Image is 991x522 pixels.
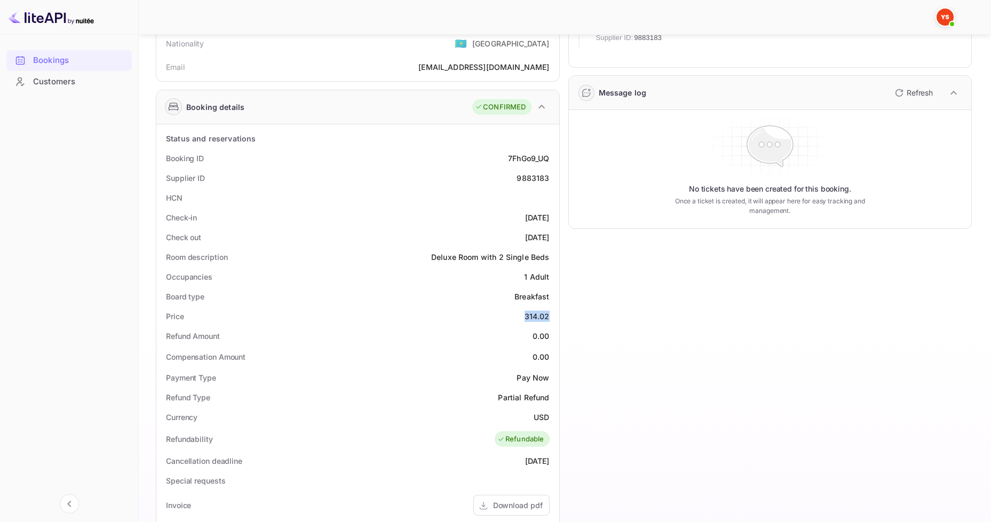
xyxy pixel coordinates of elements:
div: 0.00 [533,330,550,342]
a: Customers [6,72,132,91]
div: Refundability [166,433,213,445]
div: Cancellation deadline [166,455,242,466]
div: Booking details [186,101,244,113]
p: No tickets have been created for this booking. [689,184,851,194]
div: Compensation Amount [166,351,245,362]
div: Supplier ID [166,172,205,184]
div: Refund Type [166,392,210,403]
span: 9883183 [634,33,662,43]
a: Bookings [6,50,132,70]
div: [GEOGRAPHIC_DATA] [472,38,550,49]
img: LiteAPI logo [9,9,94,26]
div: Email [166,61,185,73]
div: 7FhGo9_UQ [508,153,549,164]
div: Board type [166,291,204,302]
div: Download pdf [493,500,543,511]
div: Room description [166,251,227,263]
div: [DATE] [525,232,550,243]
div: Partial Refund [498,392,549,403]
div: Nationality [166,38,204,49]
div: Check-in [166,212,197,223]
div: Payment Type [166,372,216,383]
div: Breakfast [514,291,549,302]
button: Refresh [889,84,937,101]
div: 314.02 [525,311,550,322]
div: Check out [166,232,201,243]
p: Refresh [907,87,933,98]
div: Bookings [33,54,126,67]
div: 1 Adult [524,271,549,282]
div: Special requests [166,475,225,486]
div: CONFIRMED [475,102,526,113]
div: Bookings [6,50,132,71]
div: [DATE] [525,455,550,466]
div: Status and reservations [166,133,256,144]
p: Once a ticket is created, it will appear here for easy tracking and management. [662,196,878,216]
div: Refund Amount [166,330,220,342]
div: Booking ID [166,153,204,164]
div: [EMAIL_ADDRESS][DOMAIN_NAME] [418,61,549,73]
div: Message log [599,87,647,98]
div: 0.00 [533,351,550,362]
div: 9883183 [517,172,549,184]
div: Currency [166,412,197,423]
span: United States [455,34,467,53]
div: USD [534,412,549,423]
div: Customers [6,72,132,92]
div: [DATE] [525,212,550,223]
span: Supplier ID: [596,33,633,43]
button: Collapse navigation [60,494,79,513]
div: Price [166,311,184,322]
div: Refundable [497,434,544,445]
div: Deluxe Room with 2 Single Beds [431,251,550,263]
div: HCN [166,192,183,203]
div: Invoice [166,500,191,511]
div: Pay Now [517,372,549,383]
img: Yandex Support [937,9,954,26]
div: Occupancies [166,271,212,282]
div: Customers [33,76,126,88]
